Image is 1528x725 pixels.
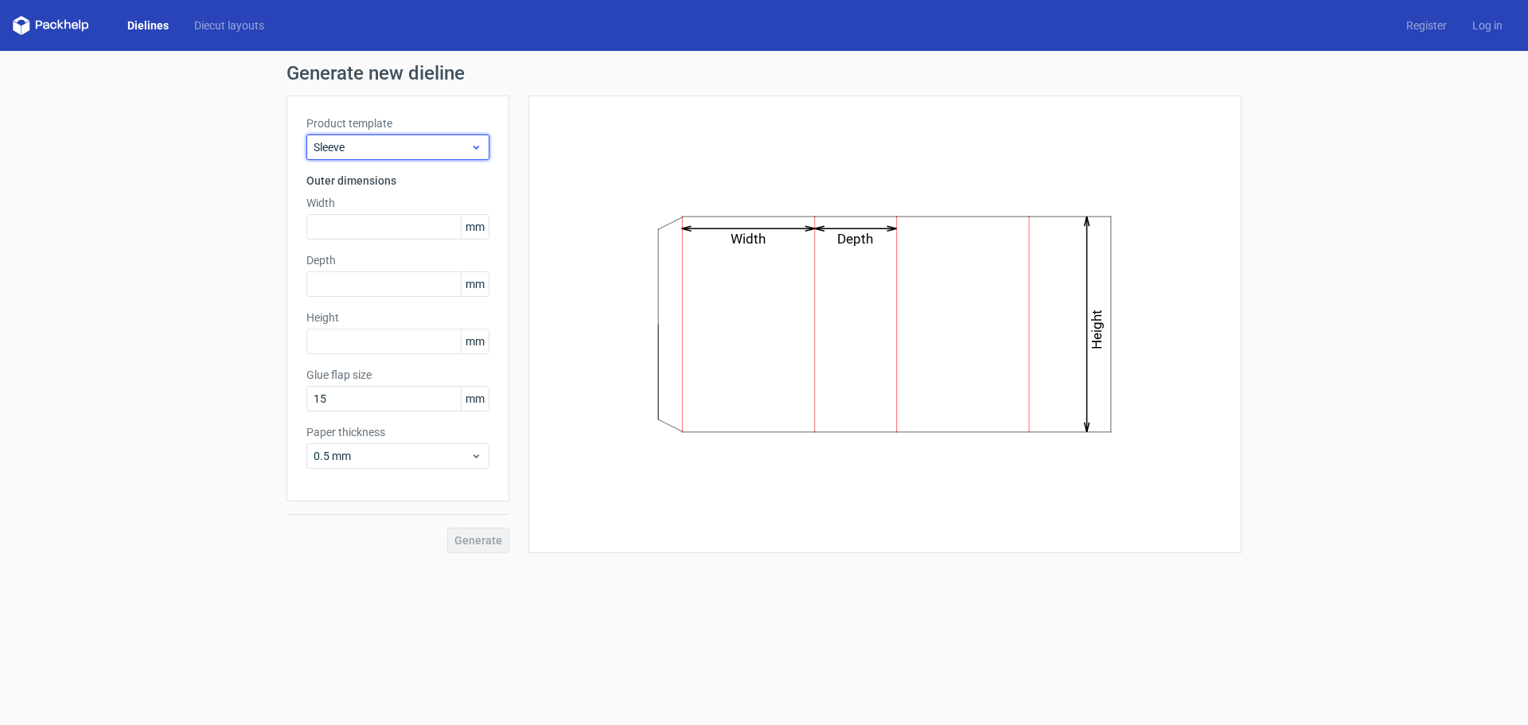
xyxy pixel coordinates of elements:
[286,64,1241,83] h1: Generate new dieline
[181,18,277,33] a: Diecut layouts
[461,215,489,239] span: mm
[1394,18,1460,33] a: Register
[1460,18,1515,33] a: Log in
[306,252,489,268] label: Depth
[306,367,489,383] label: Glue flap size
[314,448,470,464] span: 0.5 mm
[306,424,489,440] label: Paper thickness
[461,329,489,353] span: mm
[115,18,181,33] a: Dielines
[306,195,489,211] label: Width
[461,387,489,411] span: mm
[461,272,489,296] span: mm
[1089,310,1105,349] text: Height
[306,310,489,325] label: Height
[306,115,489,131] label: Product template
[314,139,470,155] span: Sleeve
[838,231,874,247] text: Depth
[306,173,489,189] h3: Outer dimensions
[731,231,766,247] text: Width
